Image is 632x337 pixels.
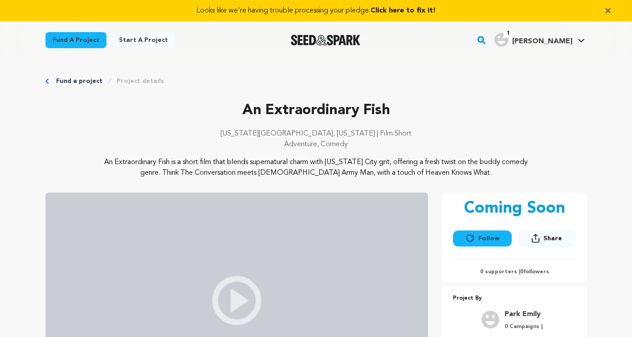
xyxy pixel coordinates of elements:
[45,32,106,48] a: Fund a project
[371,7,436,14] span: Click here to fix it!
[493,31,587,47] a: Matthew's Profile
[517,230,576,250] span: Share
[112,32,175,48] a: Start a project
[99,157,533,178] p: An Extraordinary Fish is a short film that blends supernatural charm with [US_STATE] City grit, o...
[117,77,164,86] a: Project details
[505,323,542,330] p: 0 Campaigns |
[464,200,565,218] p: Coming Soon
[494,33,572,47] div: Matthew's Profile
[45,139,587,150] p: Adventure, Comedy
[512,38,572,45] span: [PERSON_NAME]
[453,268,576,275] p: 0 supporters | followers
[45,128,587,139] p: [US_STATE][GEOGRAPHIC_DATA], [US_STATE] | Film Short
[291,35,361,45] img: Seed&Spark Logo Dark Mode
[45,100,587,121] p: An Extraordinary Fish
[503,29,514,38] span: 1
[45,77,587,86] div: Breadcrumb
[291,35,361,45] a: Seed&Spark Homepage
[543,234,562,243] span: Share
[505,309,542,320] a: Goto Park Emily profile
[481,311,499,329] img: user.png
[493,31,587,49] span: Matthew's Profile
[56,77,102,86] a: Fund a project
[494,33,509,47] img: user.png
[520,269,523,275] span: 0
[11,5,621,16] a: Looks like we're having trouble processing your pledge.Click here to fix it!
[453,293,576,304] p: Project By
[517,230,576,247] button: Share
[453,230,512,247] button: Follow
